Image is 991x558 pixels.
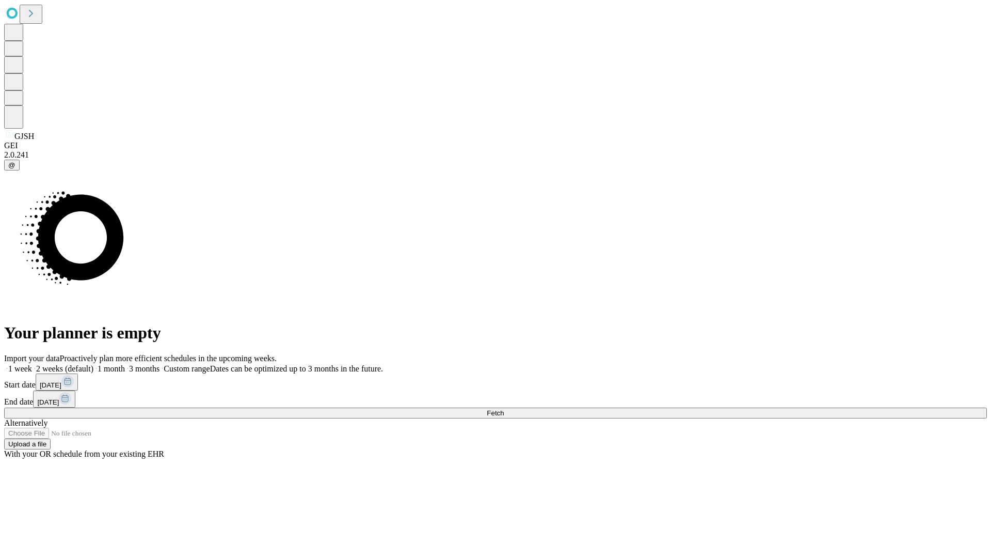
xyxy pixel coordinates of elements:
div: Start date [4,374,987,391]
div: End date [4,391,987,408]
button: @ [4,160,20,171]
span: [DATE] [37,398,59,406]
div: GEI [4,141,987,150]
span: Proactively plan more efficient schedules in the upcoming weeks. [60,354,277,363]
span: Fetch [487,409,504,417]
span: 2 weeks (default) [36,364,93,373]
button: [DATE] [33,391,75,408]
button: Upload a file [4,439,51,450]
span: Dates can be optimized up to 3 months in the future. [210,364,383,373]
span: Import your data [4,354,60,363]
span: With your OR schedule from your existing EHR [4,450,164,458]
span: 1 month [98,364,125,373]
button: Fetch [4,408,987,419]
button: [DATE] [36,374,78,391]
div: 2.0.241 [4,150,987,160]
span: @ [8,161,15,169]
span: [DATE] [40,381,61,389]
span: Custom range [164,364,210,373]
span: 3 months [129,364,159,373]
h1: Your planner is empty [4,323,987,343]
span: Alternatively [4,419,47,427]
span: GJSH [14,132,34,141]
span: 1 week [8,364,32,373]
